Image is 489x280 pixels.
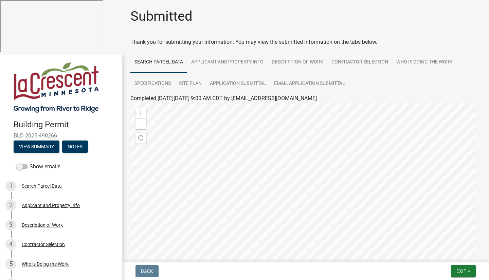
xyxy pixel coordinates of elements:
[141,268,153,274] span: Back
[268,52,327,73] a: Description of Work
[135,118,146,129] div: Zoom out
[130,95,317,101] span: Completed [DATE][DATE] 9:00 AM CDT by [EMAIL_ADDRESS][DOMAIN_NAME]
[187,52,268,73] a: Applicant and Property Info
[392,52,456,73] a: Who is Doing the Work
[5,220,16,230] div: 3
[135,133,146,144] div: Find my location
[175,73,206,95] a: Site Plan
[14,132,109,139] span: BLD-2025-490266
[5,239,16,250] div: 4
[14,141,59,153] button: View Summary
[14,120,117,130] h4: Building Permit
[130,52,187,73] a: Search Parcel Data
[456,268,466,274] span: Exit
[22,203,80,208] div: Applicant and Property Info
[14,62,99,113] img: City of La Crescent, Minnesota
[451,265,476,277] button: Exit
[22,262,69,266] div: Who is Doing the Work
[135,108,146,118] div: Zoom in
[22,184,62,188] div: Search Parcel Data
[5,181,16,191] div: 1
[14,144,59,150] wm-modal-confirm: Summary
[62,144,88,150] wm-modal-confirm: Notes
[327,52,392,73] a: Contractor Selection
[270,73,349,95] a: Email Application Submittal
[22,223,63,227] div: Description of Work
[22,242,65,247] div: Contractor Selection
[135,265,159,277] button: Back
[130,73,175,95] a: Specifications
[5,200,16,211] div: 2
[62,141,88,153] button: Notes
[206,73,270,95] a: Application Submittal
[5,259,16,269] div: 5
[16,163,60,171] label: Show emails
